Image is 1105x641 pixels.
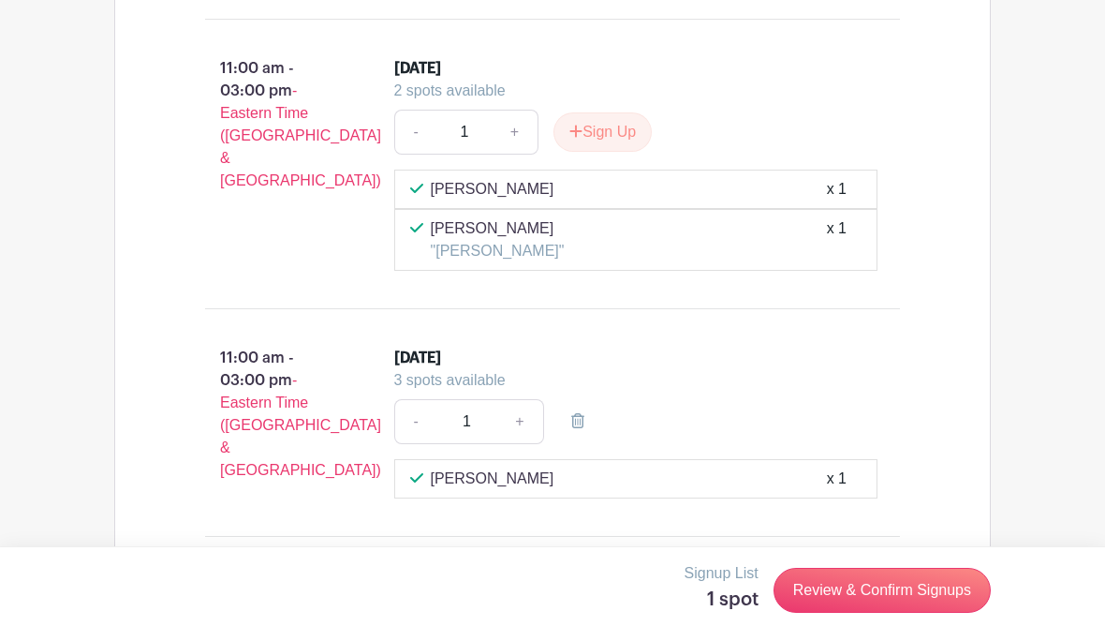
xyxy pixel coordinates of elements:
h5: 1 spot [685,589,759,612]
p: Signup List [685,563,759,586]
div: 2 spots available [394,81,863,103]
a: + [496,400,543,445]
p: "[PERSON_NAME]" [431,241,565,263]
a: Review & Confirm Signups [773,569,991,614]
div: x 1 [827,179,847,201]
p: [PERSON_NAME] [431,218,565,241]
div: x 1 [827,469,847,491]
a: - [394,400,437,445]
div: 3 spots available [394,370,863,393]
button: Sign Up [553,113,652,153]
div: [DATE] [394,58,441,81]
p: 11:00 am - 03:00 pm [175,51,364,201]
a: + [492,111,538,156]
div: [DATE] [394,348,441,370]
span: - Eastern Time ([GEOGRAPHIC_DATA] & [GEOGRAPHIC_DATA]) [220,83,381,189]
p: 11:00 am - 03:00 pm [175,340,364,490]
span: - Eastern Time ([GEOGRAPHIC_DATA] & [GEOGRAPHIC_DATA]) [220,373,381,479]
a: - [394,111,437,156]
p: [PERSON_NAME] [431,469,554,491]
div: x 1 [827,218,847,263]
p: [PERSON_NAME] [431,179,554,201]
